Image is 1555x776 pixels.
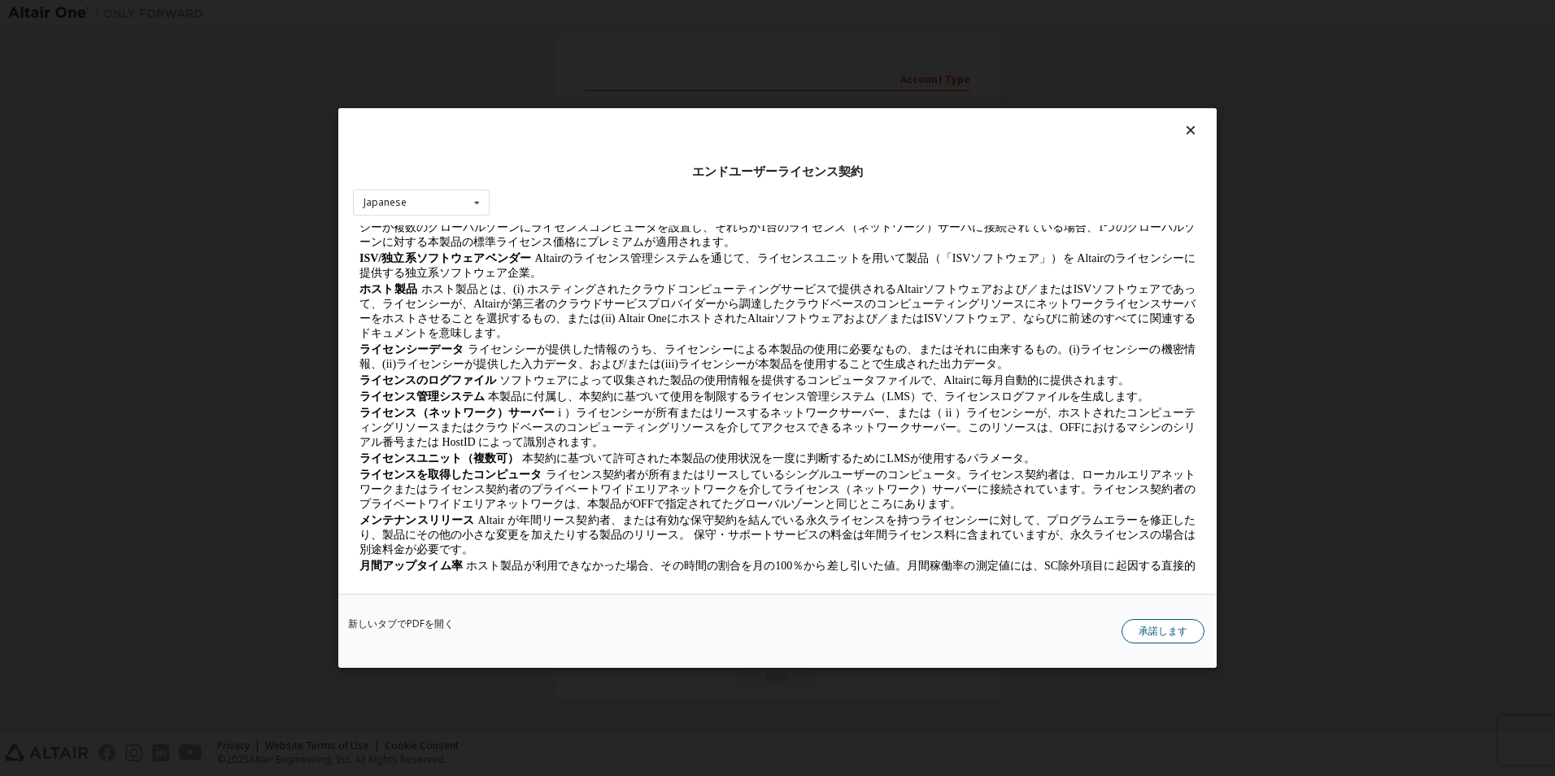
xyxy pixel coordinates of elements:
[1122,619,1204,643] button: 承諾します
[348,619,454,629] a: 新しいタブでPDFを開く
[169,227,682,239] span: 本契約に基づいて許可された本製品の使用状況を一度に判断するためにLMSが使用するパラメータ。
[7,118,843,145] span: ライセンシーが提供した情報のうち、ライセンシーによる本製品の使用に必要なもの、またはそれに由来するもの。(i)ライセンシーの機密情報、(ii)ライセンシーが提供した入力データ、および/または(i...
[7,149,143,161] span: ライセンスのログファイル
[7,227,166,239] span: ライセンスユニット（複数可）
[7,243,189,255] span: ライセンスを取得したコンピュータ
[7,58,843,114] span: ホスト製品とは、(i) ホスティングされたクラウドコンピューティングサービスで提供されるAltairソフトウェアおよび／またはISVソフトウェアであって、ライセンシーが、Altairが第三者のク...
[7,289,121,301] span: メンテナンスリリース
[7,165,132,177] span: ライセンス管理システム
[135,165,796,177] span: 本製品に付属し、本契約に基づいて使用を制限するライセンス管理システム（LMS）で、ライセンスログファイルを生成します。
[353,163,1202,180] div: エンドユーザーライセンス契約
[7,181,202,194] span: ライセンス（ネットワーク）サーバー
[7,289,843,330] span: Altair が年間リース契約者、または有効な保守契約を結んでいる永久ライセンスを持つライセンシーに対して、プログラムエラーを修正したり、製品にその他の小さな変更を加えたりする製品のリリース。 ...
[7,27,843,54] span: Altairのライセンス管理システムを通じて、ライセンスユニットを用いて製品（「ISVソフトウェア」）を Altairのライセンシーに提供する独立系ソフトウェア企業。
[7,243,843,285] span: ライセンス契約者が所有またはリースしているシングルユーザーのコンピュータ。ライセンス契約者は、ローカルエリアネットワークまたはライセンス契約者のプライベートワイドエリアネットワークを介してライセ...
[7,334,843,361] span: ホスト製品が利用できなかった場合、その時間の割合を月の100％から差し引いた値。月間稼働率の測定値には、SC除外項目に起因する直接的または間接的なダウンタイムは含まれません。
[7,334,110,347] span: 月間アップタイム率
[7,58,64,70] span: ホスト製品
[7,118,111,130] span: ライセンシーデータ
[7,27,178,39] span: ISV/独立系ソフトウェアベンダー
[7,181,843,223] span: i ）ライセンシーが所有またはリースするネットワークサーバー、または（ ii ）ライセンシーが、ホストされたコンピューティングリソースまたはクラウドベースのコンピューティングリソースを介してアク...
[146,149,777,161] span: ソフトウェアによって収集された製品の使用情報を提供するコンピュータファイルで、Altairに毎月自動的に提供されます。
[364,198,407,207] div: Japanese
